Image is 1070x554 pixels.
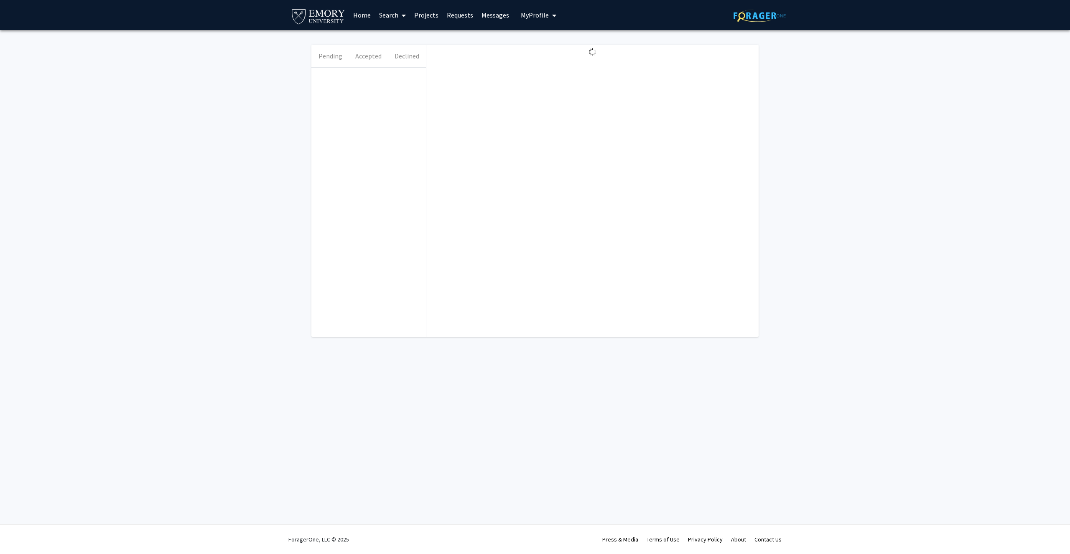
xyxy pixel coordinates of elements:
a: Privacy Policy [688,536,723,543]
a: Contact Us [754,536,782,543]
img: Emory University Logo [290,7,346,25]
button: Pending [311,45,349,67]
div: ForagerOne, LLC © 2025 [288,525,349,554]
img: ForagerOne Logo [734,9,786,22]
a: Home [349,0,375,30]
a: About [731,536,746,543]
a: Search [375,0,410,30]
button: Accepted [349,45,387,67]
iframe: Chat [1034,516,1064,548]
a: Messages [477,0,513,30]
a: Projects [410,0,443,30]
a: Press & Media [602,536,638,543]
span: My Profile [521,11,549,19]
button: Declined [388,45,426,67]
a: Requests [443,0,477,30]
a: Terms of Use [647,536,680,543]
img: Loading [585,45,600,59]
